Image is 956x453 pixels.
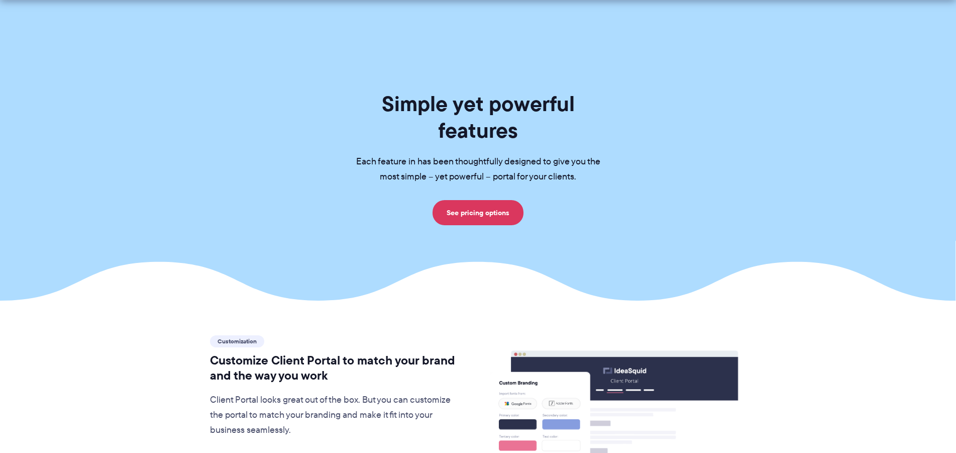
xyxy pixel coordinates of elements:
p: Client Portal looks great out of the box. But you can customize the portal to match your branding... [210,393,464,438]
p: Each feature in has been thoughtfully designed to give you the most simple – yet powerful – porta... [340,154,616,185]
span: Customization [210,335,264,347]
h2: Customize Client Portal to match your brand and the way you work [210,353,464,383]
a: See pricing options [433,200,523,225]
h1: Simple yet powerful features [340,90,616,144]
